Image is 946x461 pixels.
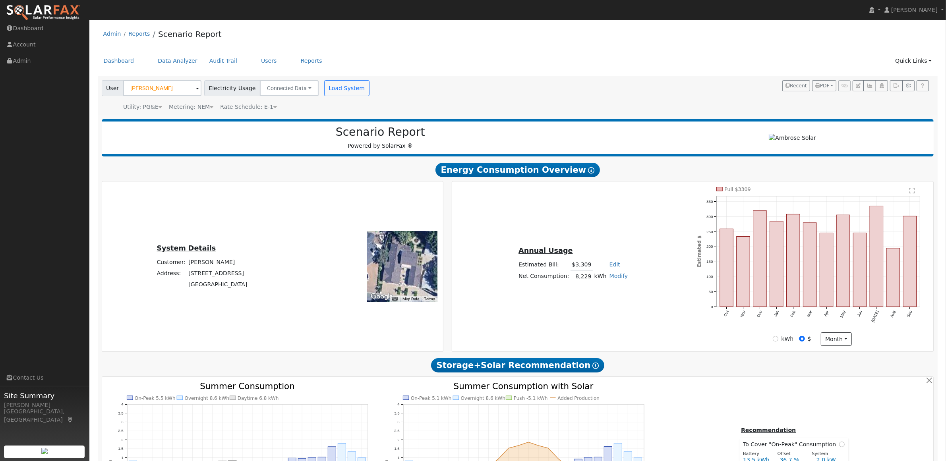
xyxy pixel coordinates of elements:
[609,261,620,268] a: Edit
[711,305,713,309] text: 0
[102,80,124,96] span: User
[402,296,419,302] button: Map Data
[815,83,830,89] span: PDF
[155,268,187,279] td: Address:
[571,271,593,282] td: 8,229
[514,395,548,401] text: Push -5.1 kWh
[821,332,852,346] button: month
[518,247,573,255] u: Annual Usage
[527,440,530,444] circle: onclick=""
[517,259,571,271] td: Estimated Bill:
[67,417,74,423] a: Map
[4,407,85,424] div: [GEOGRAPHIC_DATA], [GEOGRAPHIC_DATA]
[871,310,880,323] text: [DATE]
[157,244,216,252] u: System Details
[823,310,830,317] text: Apr
[902,80,915,91] button: Settings
[803,223,817,307] rect: onclick=""
[740,310,747,318] text: Nov
[770,221,783,307] rect: onclick=""
[853,233,867,307] rect: onclick=""
[397,420,399,424] text: 3
[255,54,283,68] a: Users
[411,395,452,401] text: On-Peak 5.1 kWh
[782,80,810,91] button: Recent
[588,167,594,174] i: Show Help
[118,428,123,433] text: 2.5
[806,310,813,318] text: Mar
[123,103,162,111] div: Utility: PG&E
[891,7,938,13] span: [PERSON_NAME]
[200,381,295,391] text: Summer Consumption
[369,291,395,302] img: Google
[756,310,763,318] text: Dec
[106,125,655,150] div: Powered by SolarFax ®
[840,310,847,318] text: May
[773,310,780,317] text: Jan
[204,80,260,96] span: Electricity Usage
[876,80,888,91] button: Login As
[725,186,751,192] text: Pull $3309
[812,80,836,91] button: PDF
[135,395,176,401] text: On-Peak 5.5 kWh
[517,271,571,282] td: Net Consumption:
[394,428,399,433] text: 2.5
[118,446,123,451] text: 1.5
[187,268,249,279] td: [STREET_ADDRESS]
[369,291,395,302] a: Open this area in Google Maps (opens a new window)
[890,310,896,318] text: Aug
[397,438,399,442] text: 2
[41,448,48,454] img: retrieve
[394,446,399,451] text: 1.5
[724,310,730,317] text: Oct
[497,457,500,460] circle: onclick=""
[890,80,902,91] button: Export Interval Data
[123,80,201,96] input: Select a User
[507,447,510,450] circle: onclick=""
[431,358,604,372] span: Storage+Solar Recommendation
[706,199,713,204] text: 350
[128,31,150,37] a: Reports
[517,444,520,447] circle: onclick=""
[592,363,599,369] i: Show Help
[98,54,140,68] a: Dashboard
[103,31,121,37] a: Admin
[709,289,714,294] text: 50
[773,336,778,341] input: kWh
[706,214,713,219] text: 300
[799,336,805,341] input: $
[152,54,203,68] a: Data Analyzer
[121,455,123,459] text: 1
[870,206,884,307] rect: onclick=""
[392,296,398,302] button: Keyboard shortcuts
[820,233,834,307] rect: onclick=""
[537,444,540,447] circle: onclick=""
[394,411,399,415] text: 3.5
[238,395,279,401] text: Daytime 6.8 kWh
[609,273,628,279] a: Modify
[889,54,938,68] a: Quick Links
[397,455,399,459] text: 1
[187,279,249,290] td: [GEOGRAPHIC_DATA]
[6,4,81,21] img: SolarFax
[593,271,608,282] td: kWh
[184,395,229,401] text: Overnight 8.6 kWh
[454,381,594,391] text: Summer Consumption with Solar
[461,395,505,401] text: Overnight 8.6 kWh
[571,259,593,271] td: $3,309
[4,390,85,401] span: Site Summary
[295,54,328,68] a: Reports
[706,230,713,234] text: 250
[696,235,702,267] text: Estimated $
[720,229,733,307] rect: onclick=""
[837,215,850,307] rect: onclick=""
[158,29,222,39] a: Scenario Report
[753,210,767,307] rect: onclick=""
[863,80,876,91] button: Multi-Series Graph
[121,438,123,442] text: 2
[121,402,124,406] text: 4
[4,401,85,409] div: [PERSON_NAME]
[397,402,400,406] text: 4
[547,447,550,450] circle: onclick=""
[773,451,808,457] div: Offset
